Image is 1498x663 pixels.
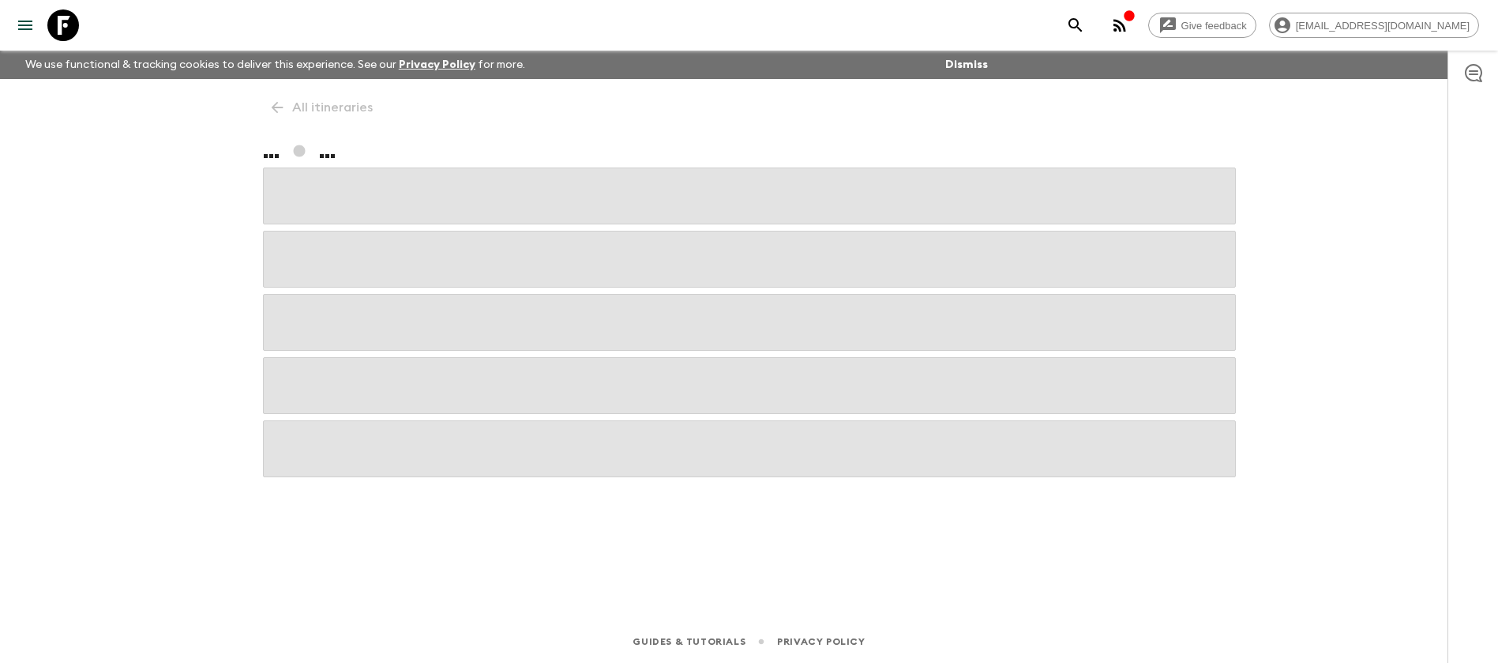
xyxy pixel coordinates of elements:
button: Dismiss [941,54,992,76]
button: menu [9,9,41,41]
h1: ... ... [263,136,1236,168]
div: [EMAIL_ADDRESS][DOMAIN_NAME] [1269,13,1479,38]
span: Give feedback [1173,20,1256,32]
p: We use functional & tracking cookies to deliver this experience. See our for more. [19,51,531,79]
a: Privacy Policy [399,59,475,70]
a: Privacy Policy [777,633,865,650]
a: Guides & Tutorials [633,633,745,650]
button: search adventures [1060,9,1091,41]
span: [EMAIL_ADDRESS][DOMAIN_NAME] [1287,20,1478,32]
a: Give feedback [1148,13,1256,38]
